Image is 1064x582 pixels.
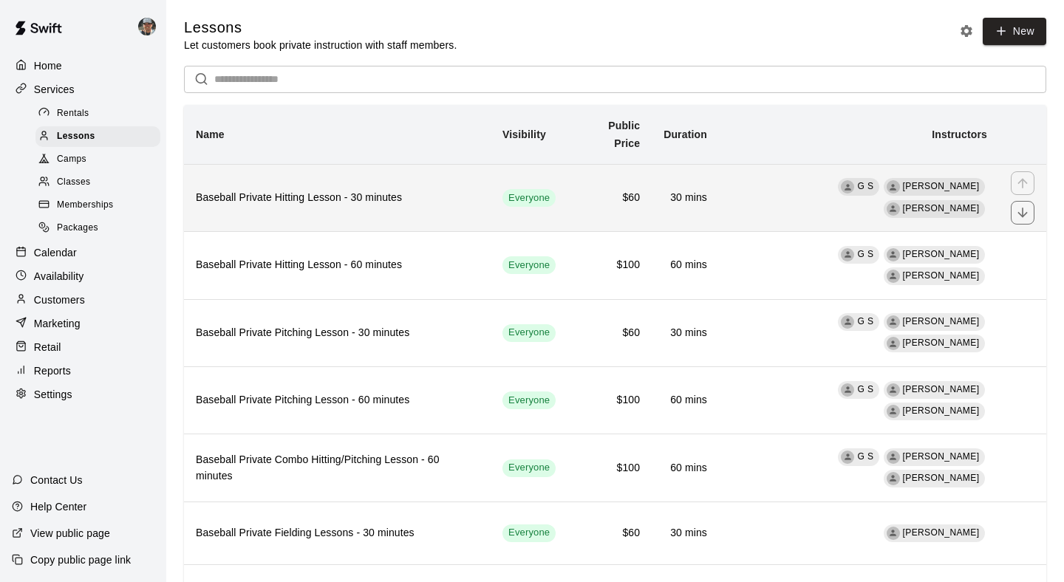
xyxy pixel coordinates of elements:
span: G S [857,451,873,462]
div: Steve Firsich [887,337,900,350]
b: Duration [664,129,707,140]
span: G S [857,249,873,259]
div: This service is visible to all of your customers [502,189,556,207]
p: View public page [30,526,110,541]
div: Steve Firsich [887,270,900,283]
div: This service is visible to all of your customers [502,324,556,342]
div: This service is visible to all of your customers [502,459,556,477]
h6: 60 mins [664,392,707,408]
span: G S [857,384,873,394]
h6: 60 mins [664,257,707,273]
h6: 30 mins [664,190,707,206]
div: Marketing [12,312,154,335]
span: [PERSON_NAME] [903,338,980,348]
h6: $60 [579,325,640,341]
div: Packages [35,218,160,239]
div: Camps [35,149,160,170]
h6: Baseball Private Pitching Lesson - 30 minutes [196,325,479,341]
h6: 30 mins [664,325,707,341]
span: G S [857,316,873,326]
span: Rentals [57,106,89,121]
span: Everyone [502,191,556,205]
h6: Baseball Private Combo Hitting/Pitching Lesson - 60 minutes [196,452,479,485]
a: Reports [12,360,154,382]
div: Steve Firsich [887,202,900,216]
span: G S [857,181,873,191]
p: Contact Us [30,473,83,487]
p: Availability [34,269,84,284]
div: G S [841,315,854,329]
span: Camps [57,152,86,167]
div: G S [841,383,854,397]
div: Dave Osteen [887,383,900,397]
p: Home [34,58,62,73]
div: Adam Broyles [135,12,166,41]
h6: Baseball Private Pitching Lesson - 60 minutes [196,392,479,408]
div: Rentals [35,103,160,124]
span: Everyone [502,326,556,340]
span: Everyone [502,394,556,408]
div: Steve Firsich [887,472,900,485]
span: Packages [57,221,98,236]
span: [PERSON_NAME] [903,473,980,483]
a: Retail [12,336,154,358]
div: Dave Osteen [887,315,900,329]
a: New [983,18,1046,45]
p: Calendar [34,245,77,260]
a: Calendar [12,242,154,264]
div: Weston Ballard [887,527,900,540]
span: Lessons [57,129,95,144]
p: Marketing [34,316,81,331]
div: G S [841,180,854,194]
h6: 30 mins [664,525,707,541]
h6: $100 [579,460,640,476]
a: Services [12,78,154,100]
div: Dave Osteen [887,248,900,261]
h6: $100 [579,257,640,273]
h6: Baseball Private Hitting Lesson - 30 minutes [196,190,479,206]
h6: 60 mins [664,460,707,476]
span: [PERSON_NAME] [903,451,980,462]
span: [PERSON_NAME] [903,527,980,538]
a: Packages [35,217,166,240]
b: Name [196,129,225,140]
p: Retail [34,340,61,355]
button: move item down [1011,201,1034,225]
a: Availability [12,265,154,287]
b: Visibility [502,129,546,140]
span: Memberships [57,198,113,213]
span: [PERSON_NAME] [903,405,980,416]
p: Reports [34,363,71,378]
div: Classes [35,172,160,193]
div: G S [841,248,854,261]
div: G S [841,451,854,464]
h6: $100 [579,392,640,408]
span: [PERSON_NAME] [903,181,980,191]
p: Let customers book private instruction with staff members. [184,38,457,52]
span: Everyone [502,259,556,273]
h6: $60 [579,525,640,541]
img: Adam Broyles [138,18,156,35]
button: Lesson settings [955,20,978,42]
p: Customers [34,292,85,307]
div: This service is visible to all of your customers [502,391,556,409]
a: Settings [12,383,154,405]
h6: Baseball Private Hitting Lesson - 60 minutes [196,257,479,273]
b: Instructors [932,129,987,140]
span: [PERSON_NAME] [903,249,980,259]
div: Lessons [35,126,160,147]
h6: $60 [579,190,640,206]
a: Customers [12,289,154,311]
div: Dave Osteen [887,180,900,194]
a: Classes [35,171,166,194]
h6: Baseball Private Fielding Lessons - 30 minutes [196,525,479,541]
p: Services [34,82,75,97]
div: Dave Osteen [887,451,900,464]
p: Help Center [30,499,86,514]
